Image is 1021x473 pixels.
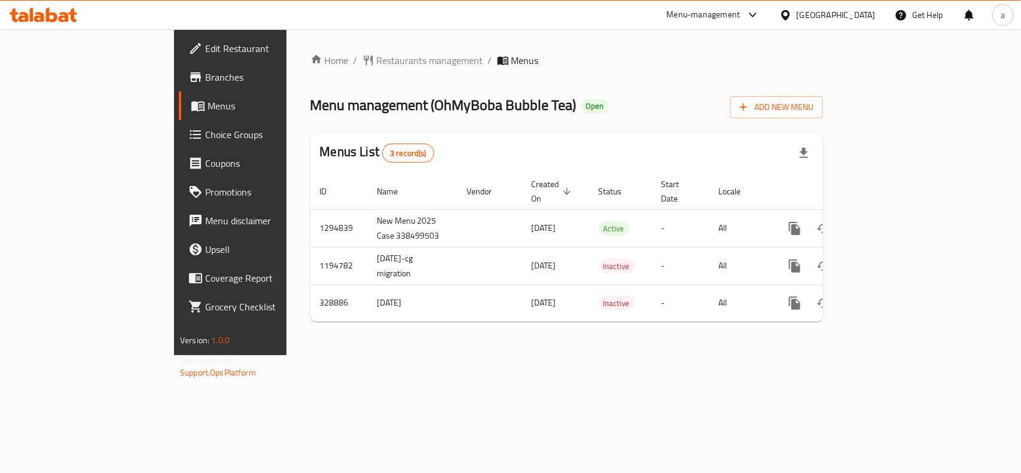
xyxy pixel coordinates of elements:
a: Coupons [179,149,345,178]
td: New Menu 2025 Case 338499503 [368,209,458,247]
a: Menu disclaimer [179,206,345,235]
a: Menus [179,91,345,120]
span: Created On [532,177,575,206]
span: Start Date [662,177,695,206]
button: more [781,289,809,318]
span: Add New Menu [740,100,813,115]
button: Change Status [809,289,838,318]
table: enhanced table [310,173,905,322]
td: [DATE]-cg migration [368,247,458,285]
button: more [781,214,809,243]
div: [GEOGRAPHIC_DATA] [797,8,876,22]
span: Menu disclaimer [205,213,335,228]
span: Menu management ( OhMyBoba Bubble Tea ) [310,91,577,118]
span: Locale [719,184,757,199]
a: Branches [179,63,345,91]
div: Export file [790,139,818,167]
span: Status [599,184,638,199]
div: Open [581,99,609,114]
span: Vendor [467,184,508,199]
li: / [488,53,492,68]
span: Inactive [599,260,635,273]
span: Upsell [205,242,335,257]
a: Restaurants management [362,53,483,68]
a: Choice Groups [179,120,345,149]
td: [DATE] [368,285,458,321]
h2: Menus List [320,143,434,163]
td: All [709,247,771,285]
td: - [652,247,709,285]
span: Choice Groups [205,127,335,142]
a: Upsell [179,235,345,264]
th: Actions [771,173,905,210]
button: Change Status [809,252,838,280]
li: / [353,53,358,68]
a: Grocery Checklist [179,292,345,321]
span: Branches [205,70,335,84]
a: Edit Restaurant [179,34,345,63]
div: Inactive [599,296,635,310]
span: Coverage Report [205,271,335,285]
span: Get support on: [180,353,235,368]
div: Active [599,221,629,236]
button: Add New Menu [730,96,823,118]
td: - [652,285,709,321]
span: Restaurants management [377,53,483,68]
span: [DATE] [532,258,556,273]
span: Grocery Checklist [205,300,335,314]
span: Promotions [205,185,335,199]
span: ID [320,184,343,199]
span: [DATE] [532,295,556,310]
td: All [709,209,771,247]
span: Coupons [205,156,335,170]
span: Version: [180,332,209,348]
span: a [1001,8,1005,22]
a: Support.OpsPlatform [180,365,256,380]
button: Change Status [809,214,838,243]
span: Menus [208,99,335,113]
td: - [652,209,709,247]
nav: breadcrumb [310,53,823,68]
td: All [709,285,771,321]
button: more [781,252,809,280]
span: Inactive [599,297,635,310]
div: Menu-management [667,8,740,22]
a: Coverage Report [179,264,345,292]
a: Promotions [179,178,345,206]
span: 1.0.0 [211,332,230,348]
span: Name [377,184,414,199]
span: Menus [511,53,539,68]
span: Edit Restaurant [205,41,335,56]
span: Open [581,101,609,111]
span: 3 record(s) [383,148,434,159]
span: Active [599,222,629,236]
span: [DATE] [532,220,556,236]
